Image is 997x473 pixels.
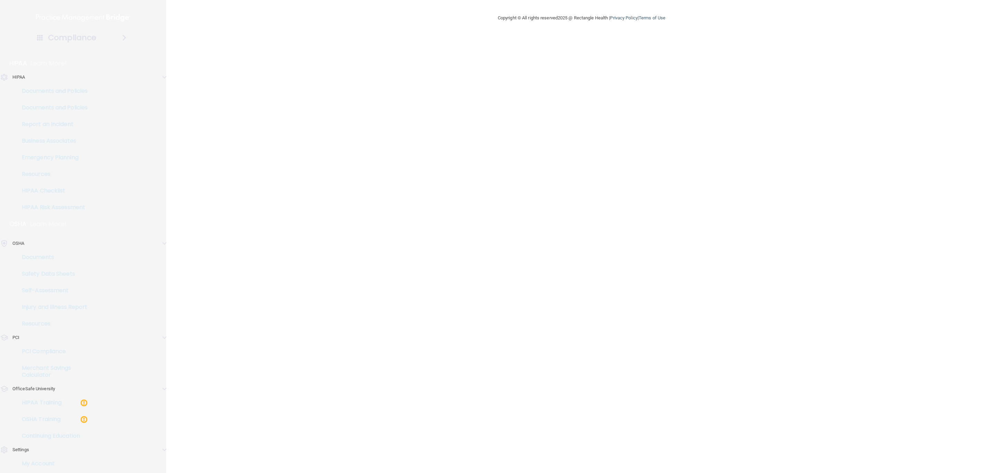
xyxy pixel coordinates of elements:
[12,385,55,393] p: OfficeSafe University
[5,121,99,128] p: Report an Incident
[5,399,62,406] p: HIPAA Training
[5,254,99,261] p: Documents
[5,104,99,111] p: Documents and Policies
[455,7,708,29] div: Copyright © All rights reserved 2025 @ Rectangle Health | |
[5,88,99,95] p: Documents and Policies
[12,239,24,248] p: OSHA
[5,320,99,327] p: Resources
[12,333,19,342] p: PCI
[5,460,99,467] p: My Account
[5,171,99,178] p: Resources
[5,416,61,423] p: OSHA Training
[36,11,130,25] img: PMB logo
[5,187,99,194] p: HIPAA Checklist
[5,432,99,439] p: Continuing Education
[80,415,88,424] img: warning-circle.0cc9ac19.png
[30,59,67,68] p: Learn More!
[80,399,88,407] img: warning-circle.0cc9ac19.png
[5,137,99,144] p: Business Associates
[12,73,25,81] p: HIPAA
[30,220,67,228] p: Learn More!
[5,287,99,294] p: Self-Assessment
[5,204,99,211] p: HIPAA Risk Assessment
[610,15,637,20] a: Privacy Policy
[5,348,99,355] p: PCI Compliance
[9,220,27,228] p: OSHA
[639,15,665,20] a: Terms of Use
[5,154,99,161] p: Emergency Planning
[12,446,29,454] p: Settings
[5,365,99,378] p: Merchant Savings Calculator
[5,270,99,277] p: Safety Data Sheets
[9,59,27,68] p: HIPAA
[5,304,99,311] p: Injury and Illness Report
[48,33,96,43] h4: Compliance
